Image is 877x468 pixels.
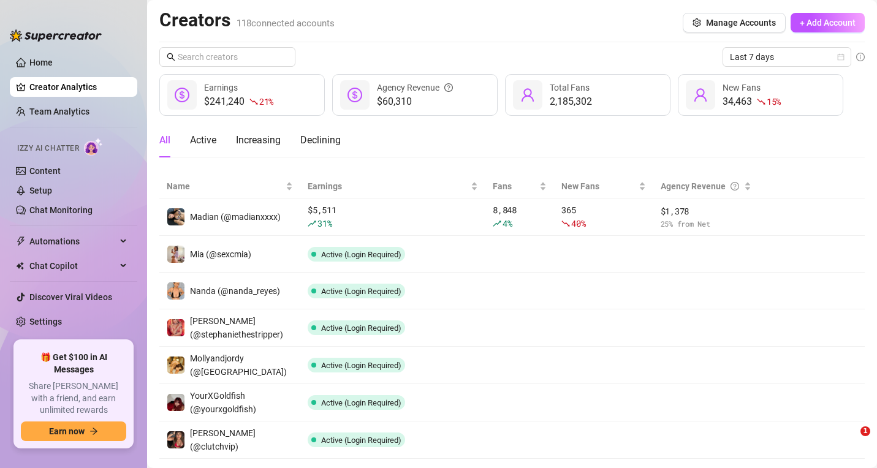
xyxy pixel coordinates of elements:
div: 2,185,302 [550,94,592,109]
span: question-circle [444,81,453,94]
span: 31 % [317,217,332,229]
span: Earnings [308,179,468,193]
a: Home [29,58,53,67]
div: Increasing [236,133,281,148]
span: Izzy AI Chatter [17,143,79,154]
span: Earn now [49,426,85,436]
img: logo-BBDzfeDw.svg [10,29,102,42]
a: Team Analytics [29,107,89,116]
a: Discover Viral Videos [29,292,112,302]
span: info-circle [856,53,865,61]
span: user [693,88,708,102]
span: Active (Login Required) [321,436,401,445]
span: 21 % [259,96,273,107]
span: 1 [860,426,870,436]
span: calendar [837,53,845,61]
div: All [159,133,170,148]
div: Agency Revenue [661,179,742,193]
img: YourXGoldfish (@yourxgoldfish) [167,394,184,411]
span: setting [693,18,701,27]
span: Active (Login Required) [321,361,401,370]
span: Last 7 days [730,48,844,66]
th: New Fans [554,175,653,198]
div: Active [190,133,216,148]
span: Earnings [204,83,238,92]
span: Name [167,179,283,193]
h2: Creators [159,9,335,32]
iframe: Intercom live chat [835,426,865,456]
span: 25 % from Net [661,218,752,230]
span: dollar-circle [347,88,362,102]
span: Share [PERSON_NAME] with a friend, and earn unlimited rewards [21,380,126,417]
span: 🎁 Get $100 in AI Messages [21,352,126,376]
span: Active (Login Required) [321,323,401,333]
img: CARMELA (@clutchvip) [167,431,184,448]
span: Automations [29,232,116,251]
span: arrow-right [89,427,98,436]
a: Chat Monitoring [29,205,93,215]
div: 365 [561,203,645,230]
span: search [167,53,175,61]
a: Creator Analytics [29,77,127,97]
div: Agency Revenue [377,81,453,94]
span: rise [493,219,501,228]
span: [PERSON_NAME] (@clutchvip) [190,428,256,451]
th: Fans [485,175,554,198]
img: AI Chatter [84,138,103,156]
button: Manage Accounts [683,13,786,32]
span: 4 % [503,217,512,229]
span: Active (Login Required) [321,250,401,259]
a: Settings [29,317,62,326]
button: + Add Account [791,13,865,32]
span: $ 1,378 [661,205,752,218]
a: Content [29,166,61,176]
button: Earn nowarrow-right [21,421,126,441]
span: Nanda (@nanda_reyes) [190,286,280,296]
span: [PERSON_NAME] (@stephaniethestripper) [190,316,283,339]
span: fall [757,97,765,106]
span: $60,310 [377,94,453,109]
span: fall [249,97,258,106]
span: Active (Login Required) [321,398,401,407]
span: question-circle [731,179,739,193]
div: 8,848 [493,203,547,230]
span: Active (Login Required) [321,287,401,296]
span: thunderbolt [16,236,26,246]
img: Stephanie (@stephaniethestripper) [167,319,184,336]
span: fall [561,219,570,228]
span: Total Fans [550,83,590,92]
span: New Fans [723,83,761,92]
div: $241,240 [204,94,273,109]
img: Mia (@sexcmia) [167,246,184,263]
div: $ 5,511 [308,203,478,230]
span: Madian (@madianxxxx) [190,212,281,222]
span: New Fans [561,179,636,193]
span: user [520,88,535,102]
input: Search creators [178,50,278,64]
span: + Add Account [800,18,856,28]
span: 40 % [571,217,585,229]
span: Mollyandjordy (@[GEOGRAPHIC_DATA]) [190,353,287,377]
span: 118 connected accounts [237,18,335,29]
span: rise [308,219,316,228]
span: YourXGoldfish (@yourxgoldfish) [190,391,256,414]
span: 15 % [767,96,781,107]
img: Nanda (@nanda_reyes) [167,282,184,300]
span: Chat Copilot [29,256,116,276]
span: Manage Accounts [706,18,776,28]
div: Declining [300,133,341,148]
span: Mia (@sexcmia) [190,249,251,259]
span: dollar-circle [175,88,189,102]
img: Madian (@madianxxxx) [167,208,184,225]
img: Chat Copilot [16,262,24,270]
div: 34,463 [723,94,781,109]
th: Name [159,175,300,198]
a: Setup [29,186,52,195]
span: Fans [493,179,537,193]
img: Mollyandjordy (@mollyandjordy) [167,357,184,374]
th: Earnings [300,175,485,198]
